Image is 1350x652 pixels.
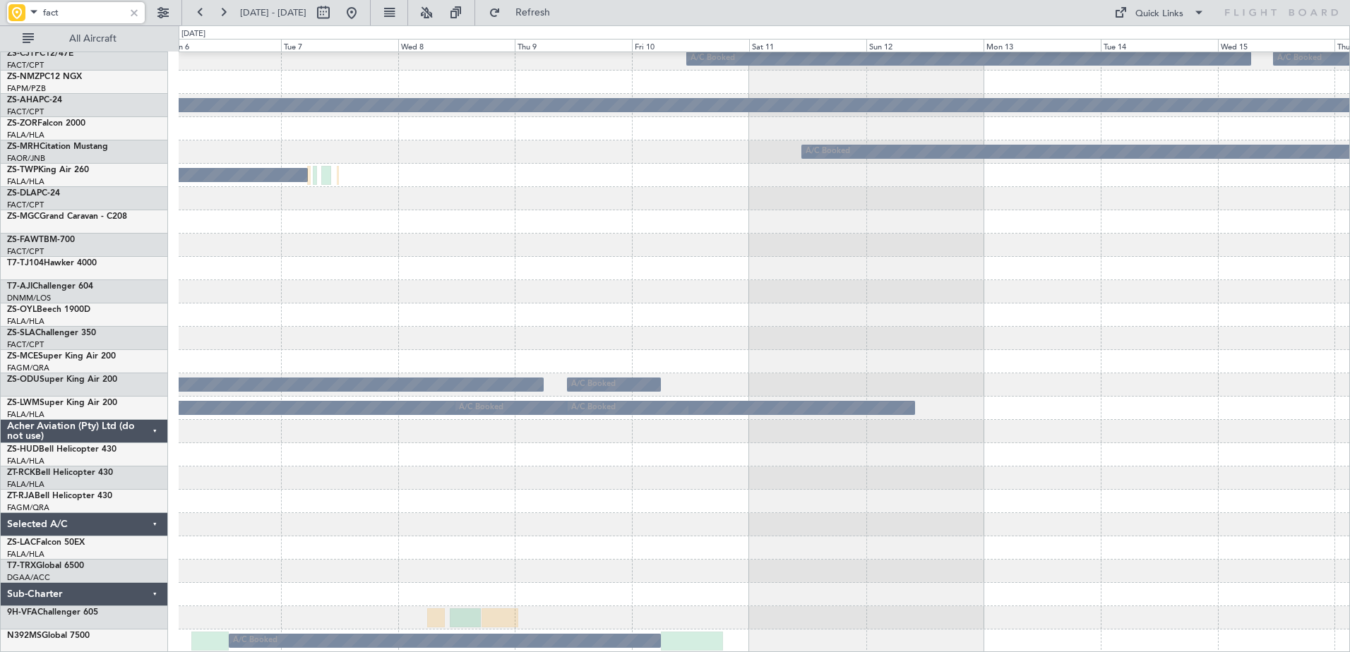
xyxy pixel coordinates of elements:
[1107,1,1212,24] button: Quick Links
[482,1,567,24] button: Refresh
[7,212,127,221] a: ZS-MGCGrand Caravan - C208
[7,200,44,210] a: FACT/CPT
[7,562,36,570] span: T7-TRX
[7,632,42,640] span: N392MS
[632,39,749,52] div: Fri 10
[7,189,37,198] span: ZS-DLA
[571,397,616,418] div: A/C Booked
[7,363,49,373] a: FAGM/QRA
[7,166,89,174] a: ZS-TWPKing Air 260
[7,73,82,81] a: ZS-NMZPC12 NGX
[459,397,503,418] div: A/C Booked
[7,282,32,291] span: T7-AJI
[7,632,90,640] a: N392MSGlobal 7500
[7,538,85,547] a: ZS-LACFalcon 50EX
[7,479,44,490] a: FALA/HLA
[7,60,44,71] a: FACT/CPT
[7,96,39,104] span: ZS-AHA
[7,469,35,477] span: ZT-RCK
[7,469,113,477] a: ZT-RCKBell Helicopter 430
[7,329,96,337] a: ZS-SLAChallenger 350
[43,2,124,23] input: Airport
[7,608,98,617] a: 9H-VFAChallenger 605
[1218,39,1335,52] div: Wed 15
[7,456,44,466] a: FALA/HLA
[7,608,37,617] span: 9H-VFA
[515,39,632,52] div: Thu 9
[7,306,37,314] span: ZS-OYL
[7,293,51,303] a: DNMM/LOS
[398,39,515,52] div: Wed 8
[37,34,149,44] span: All Aircraft
[7,492,35,500] span: ZT-RJA
[1277,48,1322,69] div: A/C Booked
[7,49,35,58] span: ZS-CJT
[7,143,108,151] a: ZS-MRHCitation Mustang
[7,73,40,81] span: ZS-NMZ
[7,445,117,454] a: ZS-HUDBell Helicopter 430
[7,189,60,198] a: ZS-DLAPC-24
[7,259,97,267] a: T7-TJ104Hawker 4000
[7,96,62,104] a: ZS-AHAPC-24
[7,212,40,221] span: ZS-MGC
[7,119,85,128] a: ZS-ZORFalcon 2000
[281,39,398,52] div: Tue 7
[7,352,38,361] span: ZS-MCE
[7,166,38,174] span: ZS-TWP
[7,236,39,244] span: ZS-FAW
[984,39,1101,52] div: Mon 13
[7,375,40,384] span: ZS-ODU
[7,409,44,420] a: FALA/HLA
[7,375,117,384] a: ZS-ODUSuper King Air 200
[1135,7,1183,21] div: Quick Links
[7,143,40,151] span: ZS-MRH
[7,316,44,327] a: FALA/HLA
[7,562,84,570] a: T7-TRXGlobal 6500
[503,8,563,18] span: Refresh
[7,119,37,128] span: ZS-ZOR
[7,83,46,94] a: FAPM/PZB
[7,259,44,267] span: T7-TJ104
[7,339,44,350] a: FACT/CPT
[7,176,44,187] a: FALA/HLA
[7,107,44,117] a: FACT/CPT
[7,399,117,407] a: ZS-LWMSuper King Air 200
[7,282,93,291] a: T7-AJIChallenger 604
[749,39,866,52] div: Sat 11
[181,28,205,40] div: [DATE]
[233,630,277,651] div: A/C Booked
[806,141,850,162] div: A/C Booked
[7,246,44,257] a: FACT/CPT
[7,492,112,500] a: ZT-RJABell Helicopter 430
[164,39,281,52] div: Mon 6
[7,399,40,407] span: ZS-LWM
[7,572,50,583] a: DGAA/ACC
[7,306,90,314] a: ZS-OYLBeech 1900D
[7,352,116,361] a: ZS-MCESuper King Air 200
[7,502,49,513] a: FAGM/QRA
[7,445,39,454] span: ZS-HUD
[691,48,735,69] div: A/C Booked
[7,329,35,337] span: ZS-SLA
[7,549,44,560] a: FALA/HLA
[7,538,36,547] span: ZS-LAC
[571,374,616,395] div: A/C Booked
[1101,39,1218,52] div: Tue 14
[7,49,73,58] a: ZS-CJTPC12/47E
[866,39,984,52] div: Sun 12
[7,236,75,244] a: ZS-FAWTBM-700
[7,130,44,140] a: FALA/HLA
[7,153,45,164] a: FAOR/JNB
[240,6,306,19] span: [DATE] - [DATE]
[16,28,153,50] button: All Aircraft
